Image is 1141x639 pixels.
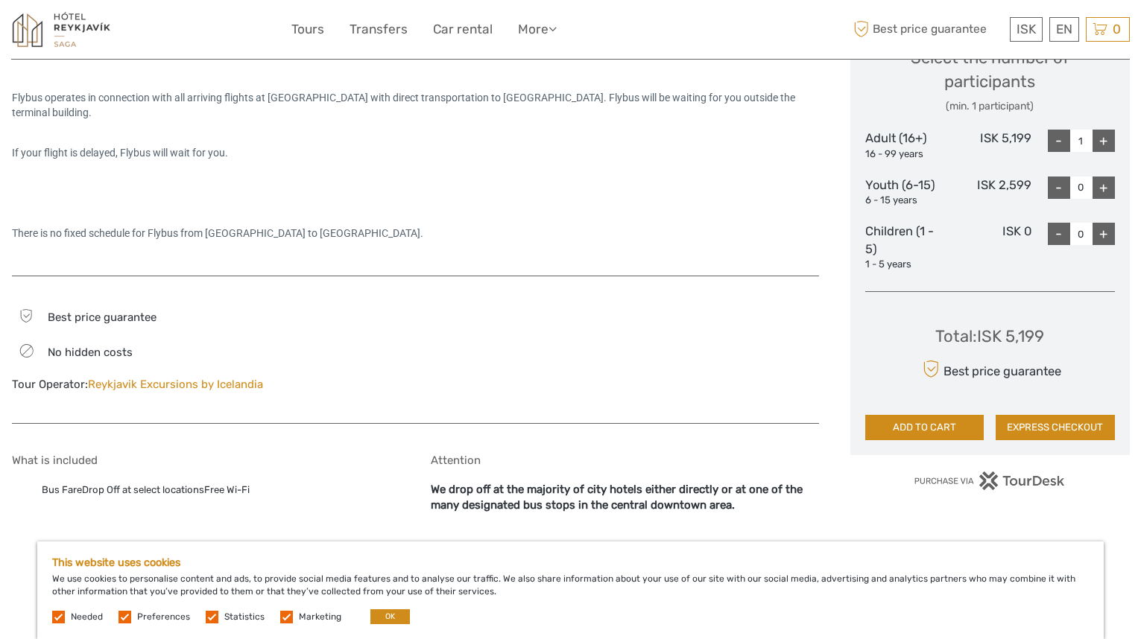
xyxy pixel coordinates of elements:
[865,99,1115,114] div: (min. 1 participant)
[518,19,557,40] a: More
[224,611,265,623] label: Statistics
[1048,177,1070,199] div: -
[12,11,111,48] img: 1545-f919e0b8-ed97-4305-9c76-0e37fee863fd_logo_small.jpg
[865,194,949,208] div: 6 - 15 years
[996,415,1115,440] button: EXPRESS CHECKOUT
[948,177,1031,208] div: ISK 2,599
[865,46,1115,114] div: Select the number of participants
[1049,17,1079,42] div: EN
[291,19,324,40] a: Tours
[431,454,819,467] h5: Attention
[171,23,189,41] button: Open LiveChat chat widget
[350,19,408,40] a: Transfers
[137,611,190,623] label: Preferences
[850,17,1006,42] span: Best price guarantee
[48,346,133,359] span: No hidden costs
[299,611,341,623] label: Marketing
[948,223,1031,272] div: ISK 0
[12,482,400,498] ul: Bus FareDrop Off at select locationsFree Wi-Fi
[12,227,423,239] span: There is no fixed schedule for Flybus from [GEOGRAPHIC_DATA] to [GEOGRAPHIC_DATA].
[865,177,949,208] div: Youth (6-15)
[865,258,949,272] div: 1 - 5 years
[12,92,797,118] span: Flybus operates in connection with all arriving flights at [GEOGRAPHIC_DATA] with direct transpor...
[914,471,1065,490] img: PurchaseViaTourDesk.png
[37,541,1104,639] div: We use cookies to personalise content and ads, to provide social media features and to analyse ou...
[1093,130,1115,152] div: +
[48,311,157,324] span: Best price guarantee
[12,454,400,467] h5: What is included
[1093,177,1115,199] div: +
[12,377,400,392] div: Tour Operator:
[865,223,949,272] div: Children (1 - 5)
[1048,130,1070,152] div: -
[12,147,228,159] span: If your flight is delayed, Flybus will wait for you.
[918,356,1061,382] div: Best price guarantee
[1048,223,1070,245] div: -
[865,147,949,162] div: 16 - 99 years
[71,611,103,623] label: Needed
[431,483,803,512] b: We drop off at the majority of city hotels either directly or at one of the many designated bus s...
[1110,22,1123,36] span: 0
[865,415,984,440] button: ADD TO CART
[1093,223,1115,245] div: +
[21,26,168,38] p: We're away right now. Please check back later!
[865,130,949,161] div: Adult (16+)
[948,130,1031,161] div: ISK 5,199
[88,378,263,391] a: Reykjavik Excursions by Icelandia
[433,19,493,40] a: Car rental
[935,325,1044,348] div: Total : ISK 5,199
[370,609,410,624] button: OK
[1017,22,1036,36] span: ISK
[52,556,1089,569] h5: This website uses cookies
